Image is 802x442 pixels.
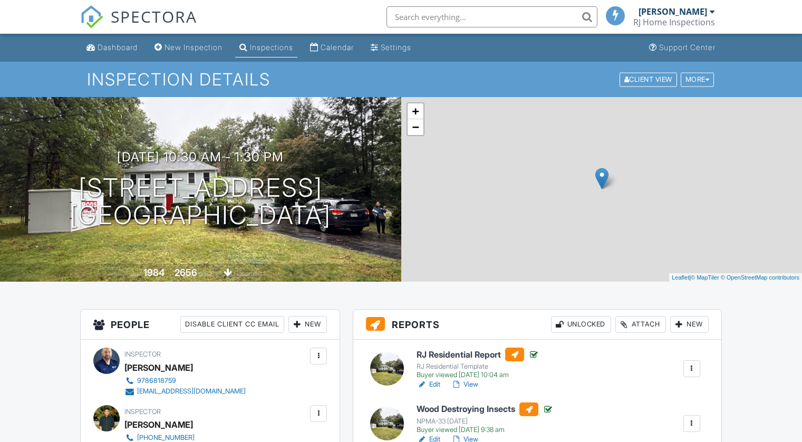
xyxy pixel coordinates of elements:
a: Client View [619,75,680,83]
a: © MapTiler [691,274,719,281]
a: Settings [366,38,416,57]
div: Buyer viewed [DATE] 9:38 am [417,426,553,434]
img: The Best Home Inspection Software - Spectora [80,5,103,28]
h3: People [81,310,340,340]
div: New Inspection [165,43,223,52]
a: © OpenStreetMap contributors [721,274,799,281]
a: SPECTORA [80,14,197,36]
div: Support Center [659,43,716,52]
a: Edit [417,379,440,390]
div: NPMA-33 [DATE] [417,417,553,426]
div: Buyer viewed [DATE] 10:04 am [417,371,539,379]
div: [PHONE_NUMBER] [137,434,195,442]
a: Calendar [306,38,358,57]
div: 1984 [143,267,165,278]
div: [PERSON_NAME] [124,360,193,376]
a: 9786818759 [124,376,246,386]
div: [PERSON_NAME] [639,6,707,17]
a: RJ Residential Report RJ Residential Template Buyer viewed [DATE] 10:04 am [417,348,539,379]
div: | [669,273,802,282]
div: 2656 [175,267,197,278]
div: Calendar [321,43,354,52]
a: Inspections [235,38,297,57]
div: Client View [620,72,677,87]
a: View [451,379,478,390]
div: More [681,72,714,87]
a: Dashboard [82,38,142,57]
div: Disable Client CC Email [180,316,284,333]
h1: [STREET_ADDRESS] [GEOGRAPHIC_DATA] [70,174,331,230]
span: Inspector [124,408,161,416]
div: RJ Residential Template [417,362,539,371]
div: Attach [615,316,666,333]
h3: Reports [353,310,721,340]
div: 9786818759 [137,377,176,385]
div: Dashboard [98,43,138,52]
a: Leaflet [672,274,689,281]
h6: RJ Residential Report [417,348,539,361]
span: Inspector [124,350,161,358]
a: Support Center [645,38,720,57]
a: Wood Destroying Insects NPMA-33 [DATE] Buyer viewed [DATE] 9:38 am [417,402,553,434]
span: Built [130,270,142,277]
div: Inspections [250,43,293,52]
a: Zoom out [408,119,423,135]
span: SPECTORA [111,5,197,27]
a: New Inspection [150,38,227,57]
h6: Wood Destroying Insects [417,402,553,416]
a: Zoom in [408,103,423,119]
div: RJ Home Inspections [633,17,715,27]
h3: [DATE] 10:30 am - 1:30 pm [117,150,284,164]
div: [PERSON_NAME] [124,417,193,433]
div: Unlocked [551,316,611,333]
span: basement [234,270,263,277]
div: [EMAIL_ADDRESS][DOMAIN_NAME] [137,387,246,396]
div: Settings [381,43,411,52]
input: Search everything... [386,6,597,27]
span: sq. ft. [199,270,214,277]
h1: Inspection Details [87,70,715,89]
div: New [288,316,327,333]
div: New [670,316,709,333]
a: [EMAIL_ADDRESS][DOMAIN_NAME] [124,386,246,397]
